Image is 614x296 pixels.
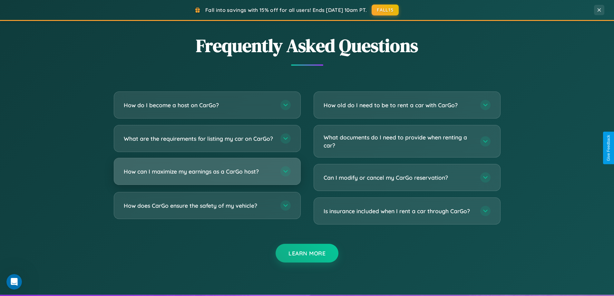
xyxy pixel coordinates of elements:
[205,7,367,13] span: Fall into savings with 15% off for all users! Ends [DATE] 10am PT.
[114,33,501,58] h2: Frequently Asked Questions
[324,174,474,182] h3: Can I modify or cancel my CarGo reservation?
[324,133,474,149] h3: What documents do I need to provide when renting a car?
[324,207,474,215] h3: Is insurance included when I rent a car through CarGo?
[124,101,274,109] h3: How do I become a host on CarGo?
[372,5,399,15] button: FALL15
[606,135,611,161] div: Give Feedback
[276,244,338,263] button: Learn More
[6,274,22,290] iframe: Intercom live chat
[124,167,274,176] h3: How can I maximize my earnings as a CarGo host?
[124,135,274,143] h3: What are the requirements for listing my car on CarGo?
[124,202,274,210] h3: How does CarGo ensure the safety of my vehicle?
[324,101,474,109] h3: How old do I need to be to rent a car with CarGo?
